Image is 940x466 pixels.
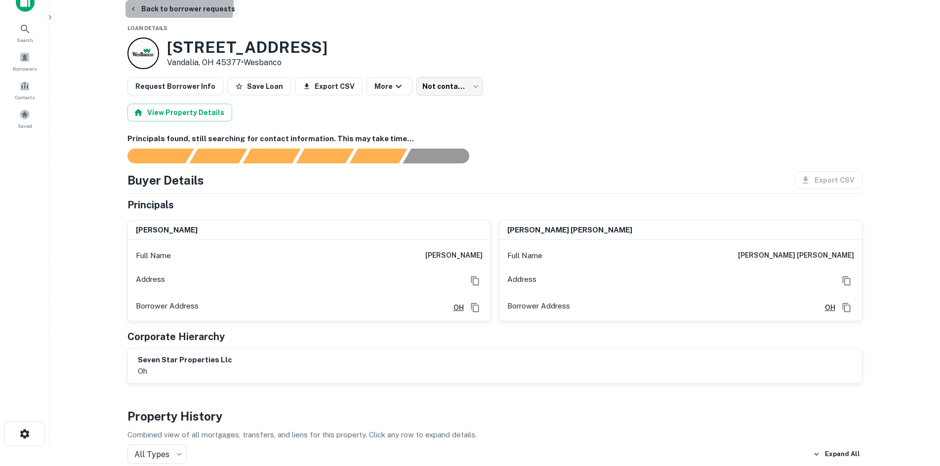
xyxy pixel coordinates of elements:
h6: [PERSON_NAME] [PERSON_NAME] [507,225,632,236]
a: Wesbanco [244,58,282,67]
a: OH [817,302,835,313]
span: Saved [18,122,32,130]
p: Address [136,273,165,288]
h6: [PERSON_NAME] [425,250,483,262]
button: Copy Address [468,300,483,315]
div: Your request is received and processing... [189,149,247,163]
p: Borrower Address [136,300,199,315]
h4: Buyer Details [127,171,204,189]
div: All Types [127,444,187,464]
p: oh [138,365,232,377]
button: View Property Details [127,104,232,121]
p: Address [507,273,536,288]
button: More [367,78,412,95]
h5: Corporate Hierarchy [127,329,225,344]
p: Combined view of all mortgages, transfers, and liens for this property. Click any row to expand d... [127,429,862,441]
p: Borrower Address [507,300,570,315]
div: AI fulfillment process complete. [403,149,481,163]
p: Full Name [136,250,171,262]
button: Copy Address [839,273,854,288]
button: Export CSV [295,78,363,95]
button: Save Loan [227,78,291,95]
div: Not contacted [416,77,483,96]
a: Contacts [3,77,46,103]
p: Vandalia, OH 45377 • [167,57,327,69]
div: Principals found, still searching for contact information. This may take time... [349,149,407,163]
button: Copy Address [468,273,483,288]
a: OH [446,302,464,313]
button: Copy Address [839,300,854,315]
h6: [PERSON_NAME] [PERSON_NAME] [738,250,854,262]
h6: seven star properties llc [138,354,232,366]
h3: [STREET_ADDRESS] [167,38,327,57]
iframe: Chat Widget [891,387,940,434]
a: Search [3,19,46,46]
h4: Property History [127,407,862,425]
a: Saved [3,105,46,132]
span: Borrowers [13,65,37,73]
span: Loan Details [127,25,167,31]
div: Sending borrower request to AI... [116,149,190,163]
div: Principals found, AI now looking for contact information... [296,149,354,163]
p: Full Name [507,250,542,262]
button: Request Borrower Info [127,78,223,95]
h6: [PERSON_NAME] [136,225,198,236]
span: Contacts [15,93,35,101]
h6: Principals found, still searching for contact information. This may take time... [127,133,862,145]
a: Borrowers [3,48,46,75]
button: Expand All [811,447,862,462]
h5: Principals [127,197,174,212]
span: Search [17,36,33,44]
div: Documents found, AI parsing details... [243,149,300,163]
